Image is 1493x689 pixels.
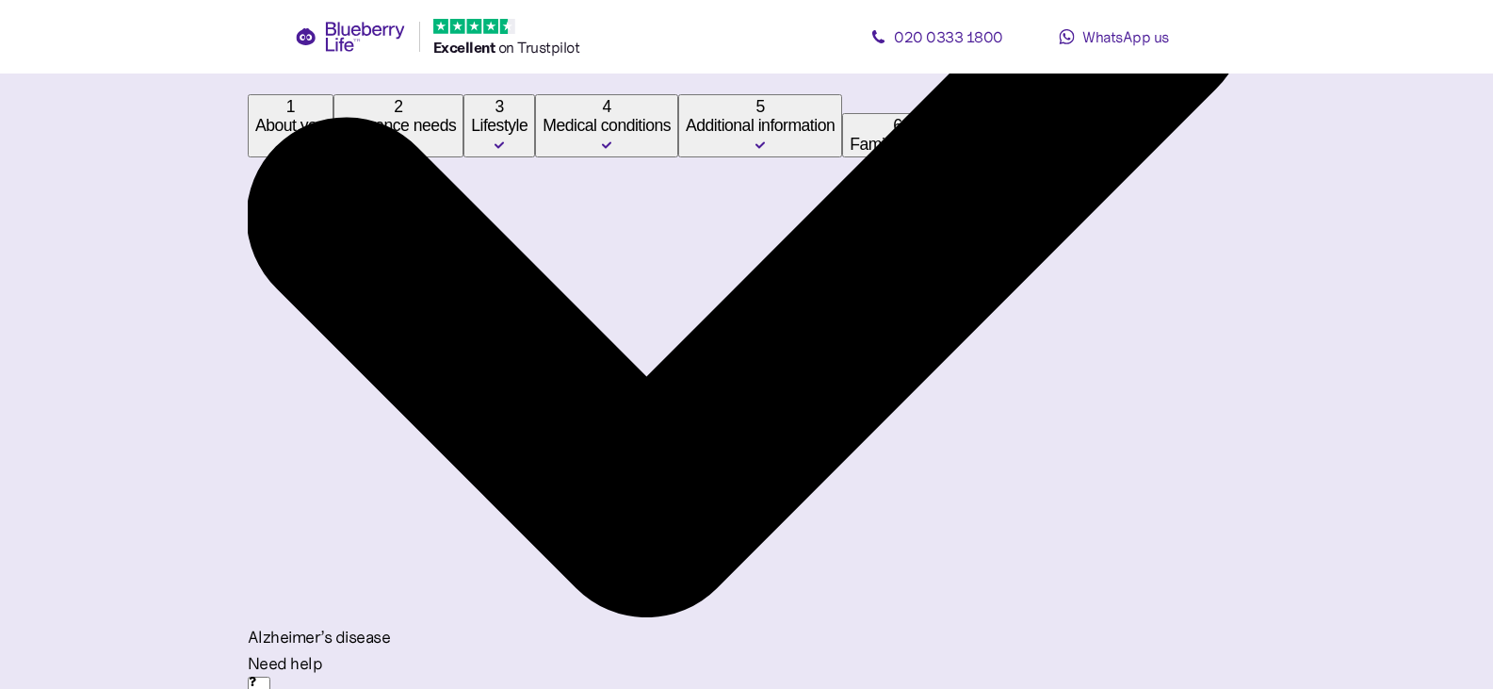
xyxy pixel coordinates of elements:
[1030,18,1199,56] a: WhatsApp us
[498,38,580,57] span: on Trustpilot
[248,625,1245,650] div: Alzheimer’s disease
[852,18,1022,56] a: 020 0333 1800
[248,651,1242,677] div: Need help
[433,38,498,57] span: Excellent ️
[894,27,1003,46] span: 020 0333 1800
[1082,27,1169,46] span: WhatsApp us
